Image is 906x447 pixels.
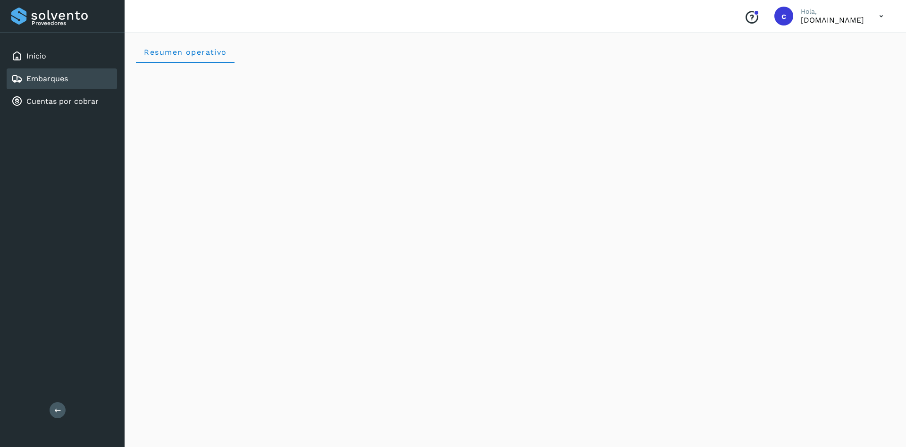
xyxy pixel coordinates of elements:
div: Cuentas por cobrar [7,91,117,112]
div: Inicio [7,46,117,67]
span: Resumen operativo [143,48,227,57]
a: Cuentas por cobrar [26,97,99,106]
p: Hola, [801,8,864,16]
p: credito.cobranza-trega.com [801,16,864,25]
a: Inicio [26,51,46,60]
p: Proveedores [32,20,113,26]
a: Embarques [26,74,68,83]
div: Embarques [7,68,117,89]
